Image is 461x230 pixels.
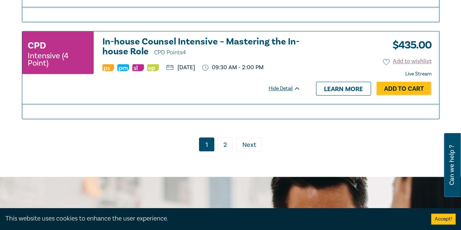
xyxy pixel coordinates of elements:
[154,49,186,56] span: CPD Points 4
[5,214,420,223] div: This website uses cookies to enhance the user experience.
[102,37,301,58] h3: In-house Counsel Intensive – Mastering the In-house Role
[102,37,301,58] a: In-house Counsel Intensive – Mastering the In-house Role CPD Points4
[387,37,431,54] h3: $ 435.00
[405,71,431,77] strong: Live Stream
[376,82,431,95] a: Add to Cart
[102,64,114,71] img: Professional Skills
[117,64,129,71] img: Practice Management & Business Skills
[431,214,456,225] button: Accept cookies
[147,64,159,71] img: Ethics & Professional Responsibility
[28,52,88,67] small: Intensive (4 Point)
[242,140,256,150] span: Next
[236,137,262,151] a: Next
[383,57,431,66] button: Add to wishlist
[218,137,233,151] a: 2
[199,137,214,151] a: 1
[316,82,371,95] a: Learn more
[448,137,455,193] span: Can we help ?
[269,85,309,92] div: Hide Detail
[28,39,46,52] h3: CPD
[202,64,263,71] p: 09:30 AM - 2:00 PM
[166,65,195,70] p: [DATE]
[132,64,144,71] img: Substantive Law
